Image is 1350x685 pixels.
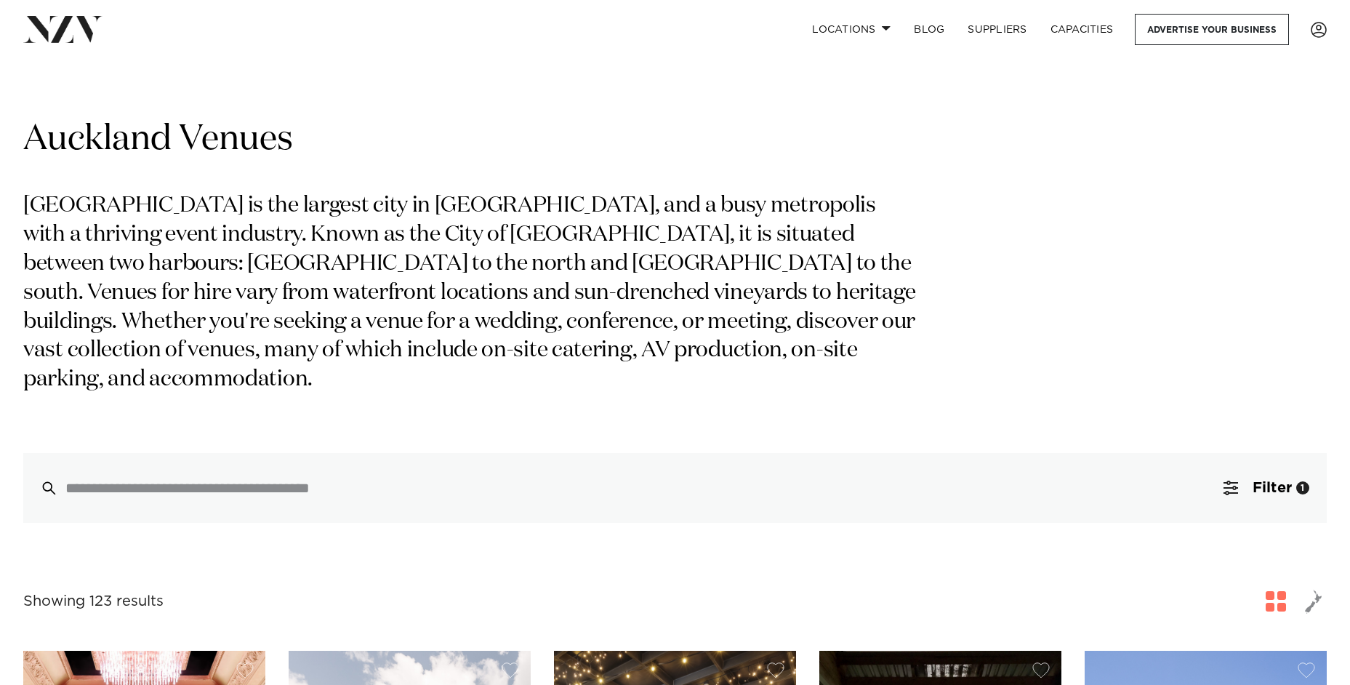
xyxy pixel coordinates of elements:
div: Showing 123 results [23,590,164,613]
h1: Auckland Venues [23,117,1327,163]
div: 1 [1296,481,1309,494]
button: Filter1 [1206,453,1327,523]
img: nzv-logo.png [23,16,103,42]
a: SUPPLIERS [956,14,1038,45]
a: Capacities [1039,14,1125,45]
p: [GEOGRAPHIC_DATA] is the largest city in [GEOGRAPHIC_DATA], and a busy metropolis with a thriving... [23,192,922,395]
a: Advertise your business [1135,14,1289,45]
a: Locations [800,14,902,45]
a: BLOG [902,14,956,45]
span: Filter [1253,481,1292,495]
